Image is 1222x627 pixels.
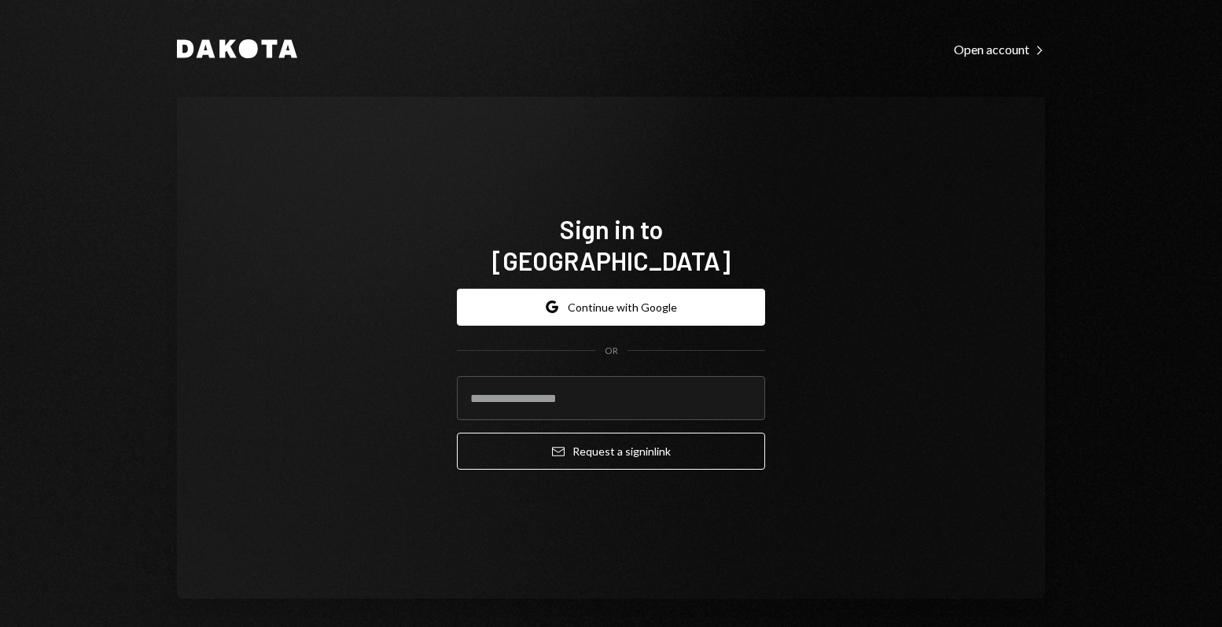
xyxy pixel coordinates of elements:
[457,433,765,470] button: Request a signinlink
[954,40,1045,57] a: Open account
[457,289,765,326] button: Continue with Google
[457,213,765,276] h1: Sign in to [GEOGRAPHIC_DATA]
[605,345,618,358] div: OR
[954,42,1045,57] div: Open account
